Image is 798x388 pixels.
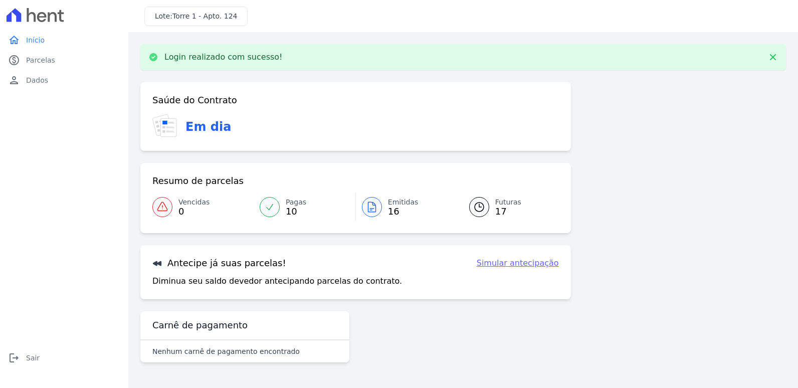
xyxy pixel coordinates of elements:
[152,346,300,356] p: Nenhum carnê de pagamento encontrado
[155,11,237,22] h3: Lote:
[152,94,237,106] h3: Saúde do Contrato
[4,348,124,368] a: logoutSair
[8,34,20,46] i: home
[286,197,306,208] span: Pagas
[286,208,306,216] span: 10
[178,197,210,208] span: Vencidas
[457,193,559,221] a: Futuras 17
[388,197,419,208] span: Emitidas
[4,30,124,50] a: homeInício
[477,257,559,269] a: Simular antecipação
[26,55,55,65] span: Parcelas
[185,118,231,136] h3: Em dia
[388,208,419,216] span: 16
[172,12,238,20] span: Torre 1 - Apto. 124
[152,275,402,287] p: Diminua seu saldo devedor antecipando parcelas do contrato.
[152,319,248,331] h3: Carnê de pagamento
[26,353,40,363] span: Sair
[8,352,20,364] i: logout
[164,52,283,62] p: Login realizado com sucesso!
[4,70,124,90] a: personDados
[152,257,286,269] h3: Antecipe já suas parcelas!
[254,193,355,221] a: Pagas 10
[26,35,45,45] span: Início
[4,50,124,70] a: paidParcelas
[8,74,20,86] i: person
[8,54,20,66] i: paid
[495,197,521,208] span: Futuras
[356,193,457,221] a: Emitidas 16
[152,175,244,187] h3: Resumo de parcelas
[495,208,521,216] span: 17
[178,208,210,216] span: 0
[26,75,48,85] span: Dados
[152,193,254,221] a: Vencidas 0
